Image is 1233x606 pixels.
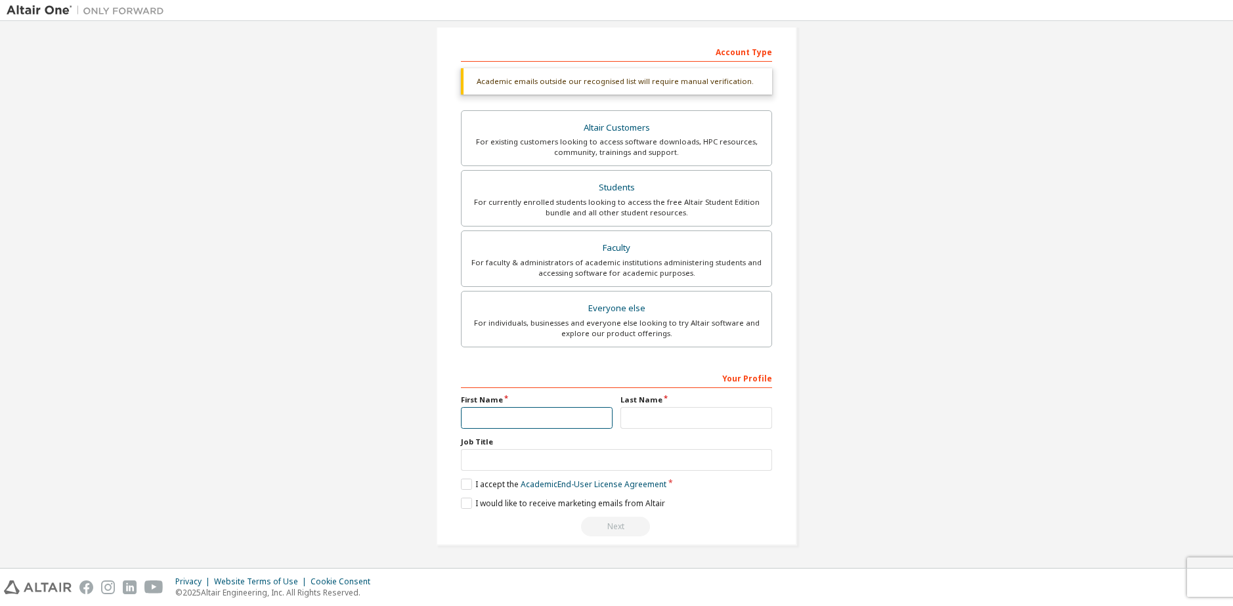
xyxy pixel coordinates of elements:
div: For individuals, businesses and everyone else looking to try Altair software and explore our prod... [469,318,764,339]
div: For existing customers looking to access software downloads, HPC resources, community, trainings ... [469,137,764,158]
div: Altair Customers [469,119,764,137]
label: I would like to receive marketing emails from Altair [461,498,665,509]
div: For faculty & administrators of academic institutions administering students and accessing softwa... [469,257,764,278]
a: Academic End-User License Agreement [521,479,666,490]
div: Account Type [461,41,772,62]
div: Your Profile [461,367,772,388]
div: Read and acccept EULA to continue [461,517,772,536]
div: Website Terms of Use [214,576,311,587]
img: Altair One [7,4,171,17]
label: First Name [461,395,613,405]
div: Academic emails outside our recognised list will require manual verification. [461,68,772,95]
p: © 2025 Altair Engineering, Inc. All Rights Reserved. [175,587,378,598]
div: Privacy [175,576,214,587]
label: Last Name [620,395,772,405]
label: Job Title [461,437,772,447]
div: For currently enrolled students looking to access the free Altair Student Edition bundle and all ... [469,197,764,218]
img: facebook.svg [79,580,93,594]
img: linkedin.svg [123,580,137,594]
div: Cookie Consent [311,576,378,587]
img: instagram.svg [101,580,115,594]
img: youtube.svg [144,580,163,594]
label: I accept the [461,479,666,490]
div: Everyone else [469,299,764,318]
img: altair_logo.svg [4,580,72,594]
div: Students [469,179,764,197]
div: Faculty [469,239,764,257]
